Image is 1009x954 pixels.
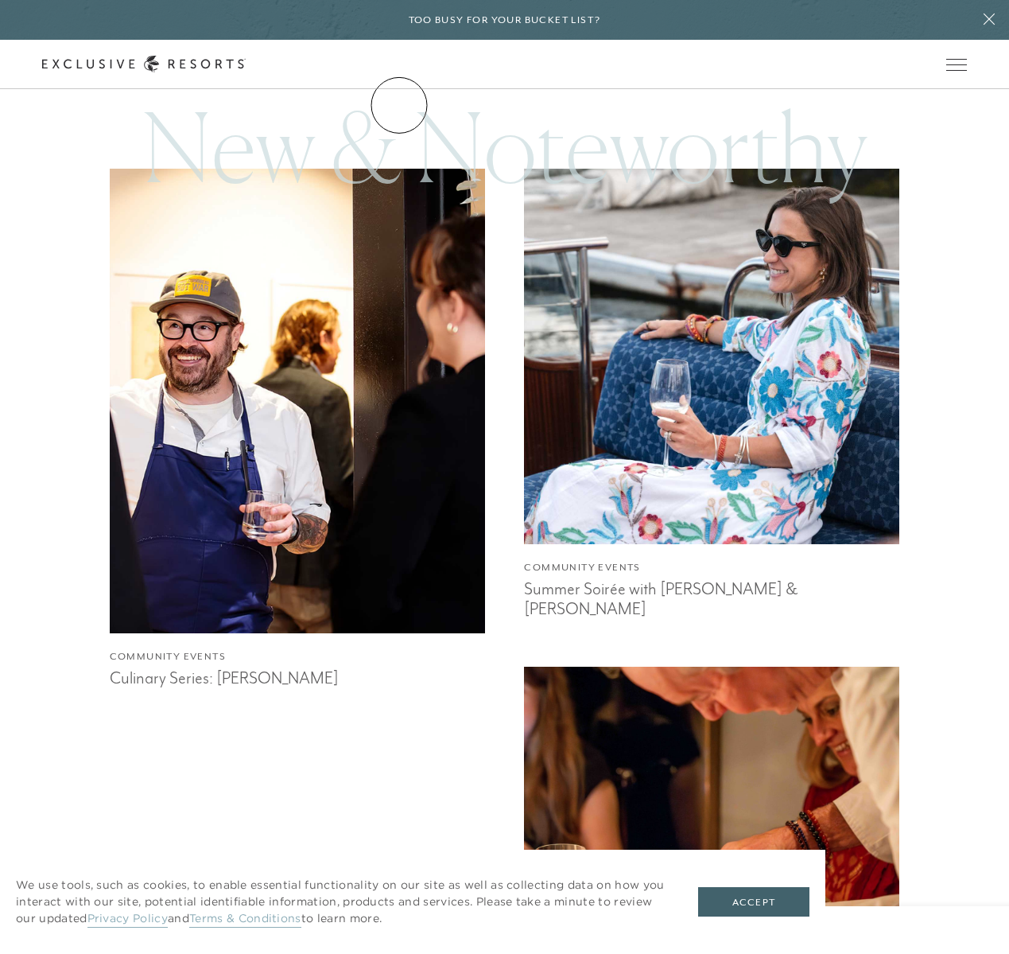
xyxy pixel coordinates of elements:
h4: Community Events [110,649,485,664]
button: Accept [698,887,809,917]
a: Terms & Conditions [189,911,301,928]
h3: New & Noteworthy [110,89,900,204]
a: Privacy Policy [87,911,168,928]
a: Community EventsCulinary Series: [PERSON_NAME] [110,169,485,688]
button: Open navigation [946,59,967,70]
h3: Summer Soirée with [PERSON_NAME] & [PERSON_NAME] [524,575,899,619]
h3: Culinary Series: [PERSON_NAME] [110,664,485,688]
h4: Community Events [524,560,899,575]
h6: Too busy for your bucket list? [409,13,601,28]
p: We use tools, such as cookies, to enable essential functionality on our site as well as collectin... [16,877,666,927]
a: Community EventsSummer Soirée with [PERSON_NAME] & [PERSON_NAME] [524,169,899,619]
